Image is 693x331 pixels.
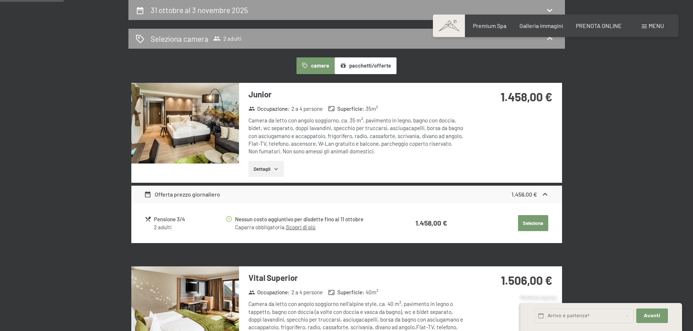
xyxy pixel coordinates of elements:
div: Offerta prezzo giornaliero1.458,00 € [131,186,562,203]
span: 2 adulti [213,35,242,42]
strong: Occupazione : [248,288,290,296]
strong: Superficie : [328,105,364,113]
div: Nessun costo aggiuntivo per disdette fino al 11 ottobre [235,215,386,223]
a: Scopri di più [286,224,315,230]
button: Seleziona [518,215,548,231]
a: Premium Spa [473,22,506,29]
img: mss_renderimg.php [131,83,239,164]
button: Avanti [636,308,668,323]
strong: 1.458,00 € [415,219,447,227]
span: Avanti [644,312,660,319]
span: 2 a 4 persone [291,105,323,113]
h2: Seleziona camera [151,33,208,44]
strong: 1.506,00 € [501,273,552,287]
span: Richiesta express [520,295,557,300]
span: 35 m² [366,105,378,113]
div: Caparra obbligatoria. [235,223,386,231]
span: 2 a 4 persone [291,288,323,296]
span: Menu [649,22,664,29]
button: Dettagli [248,161,284,177]
strong: Occupazione : [248,105,290,113]
span: 40 m² [366,288,378,296]
div: 2 adulti [154,223,225,231]
strong: 1.458,00 € [511,191,537,198]
div: Offerta prezzo giornaliero [144,190,220,199]
button: camere [296,57,334,74]
button: pacchetti/offerte [335,57,397,74]
div: Pensione 3/4 [154,215,225,223]
strong: Superficie : [328,288,364,296]
strong: 1.458,00 € [501,90,552,104]
h3: Vital Superior [248,272,465,283]
a: PRENOTA ONLINE [576,22,622,29]
h2: 31 ottobre al 3 novembre 2025 [151,5,248,15]
div: Camera da letto con angolo soggiorno, ca. 35 m², pavimento in legno, bagno con doccia, bidet, wc ... [248,117,465,155]
h3: Junior [248,89,465,100]
a: Galleria immagini [519,22,563,29]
